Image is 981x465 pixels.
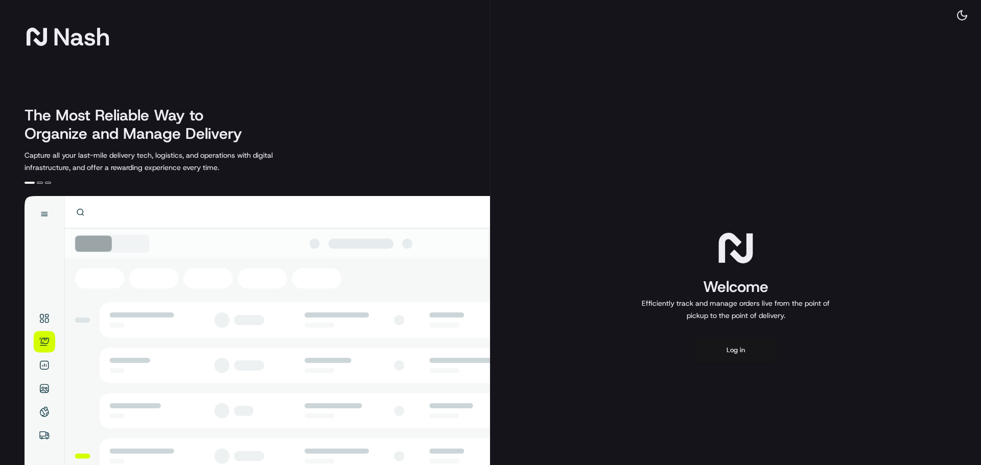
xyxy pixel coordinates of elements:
[638,277,834,297] h1: Welcome
[638,297,834,322] p: Efficiently track and manage orders live from the point of pickup to the point of delivery.
[53,27,110,47] span: Nash
[25,149,319,174] p: Capture all your last-mile delivery tech, logistics, and operations with digital infrastructure, ...
[695,338,777,362] button: Log in
[25,106,253,143] h2: The Most Reliable Way to Organize and Manage Delivery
